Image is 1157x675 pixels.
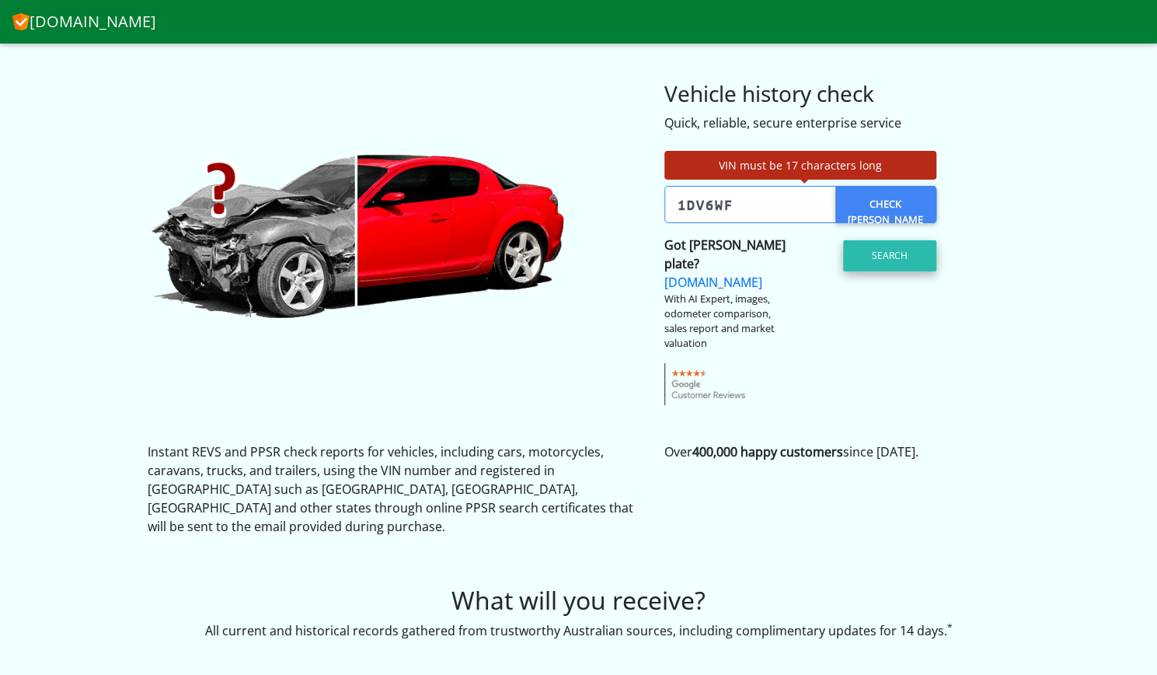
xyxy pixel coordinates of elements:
strong: Got [PERSON_NAME] plate? [664,236,786,272]
button: Search [843,240,936,271]
img: gcr-badge-transparent.png.pagespeed.ce.05XcFOhvEz.png [664,363,754,405]
span: VIN must be 17 characters long [719,158,882,173]
div: With AI Expert, images, odometer comparison, sales report and market valuation [664,292,789,351]
h3: Vehicle history check [664,81,1010,107]
a: [DOMAIN_NAME] [12,6,156,37]
p: Over since [DATE]. [664,442,1010,461]
p: All current and historical records gathered from trustworthy Australian sources, including compli... [12,621,1145,640]
img: CheckVIN [148,151,567,321]
p: Instant REVS and PPSR check reports for vehicles, including cars, motorcycles, caravans, trucks, ... [148,442,641,536]
a: [DOMAIN_NAME] [664,274,762,291]
strong: 400,000 happy customers [692,443,843,460]
img: CheckVIN.com.au logo [12,10,30,30]
h2: What will you receive? [12,586,1145,615]
div: Quick, reliable, secure enterprise service [664,114,1010,132]
a: Check [PERSON_NAME]? [835,186,936,223]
